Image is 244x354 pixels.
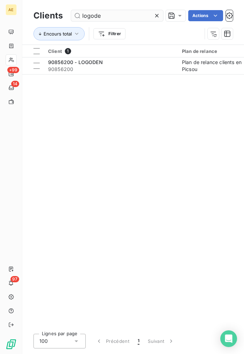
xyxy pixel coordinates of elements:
span: Client [48,48,62,54]
button: Filtrer [93,28,125,39]
span: 1 [65,48,71,54]
span: 1 [138,338,139,345]
h3: Clients [33,9,63,22]
span: 100 [39,338,48,345]
button: 1 [134,334,144,348]
button: Encours total [33,27,85,40]
div: Open Intercom Messenger [220,330,237,347]
span: 90856200 - LOGODEN [48,59,103,65]
span: +99 [7,67,19,73]
button: Actions [188,10,223,21]
button: Précédent [91,334,134,348]
input: Rechercher [71,10,163,21]
span: Encours total [44,31,72,37]
span: 97 [10,276,19,282]
span: 14 [11,81,19,87]
button: Suivant [144,334,179,348]
div: AE [6,4,17,15]
img: Logo LeanPay [6,339,17,350]
span: 90856200 [48,66,174,73]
